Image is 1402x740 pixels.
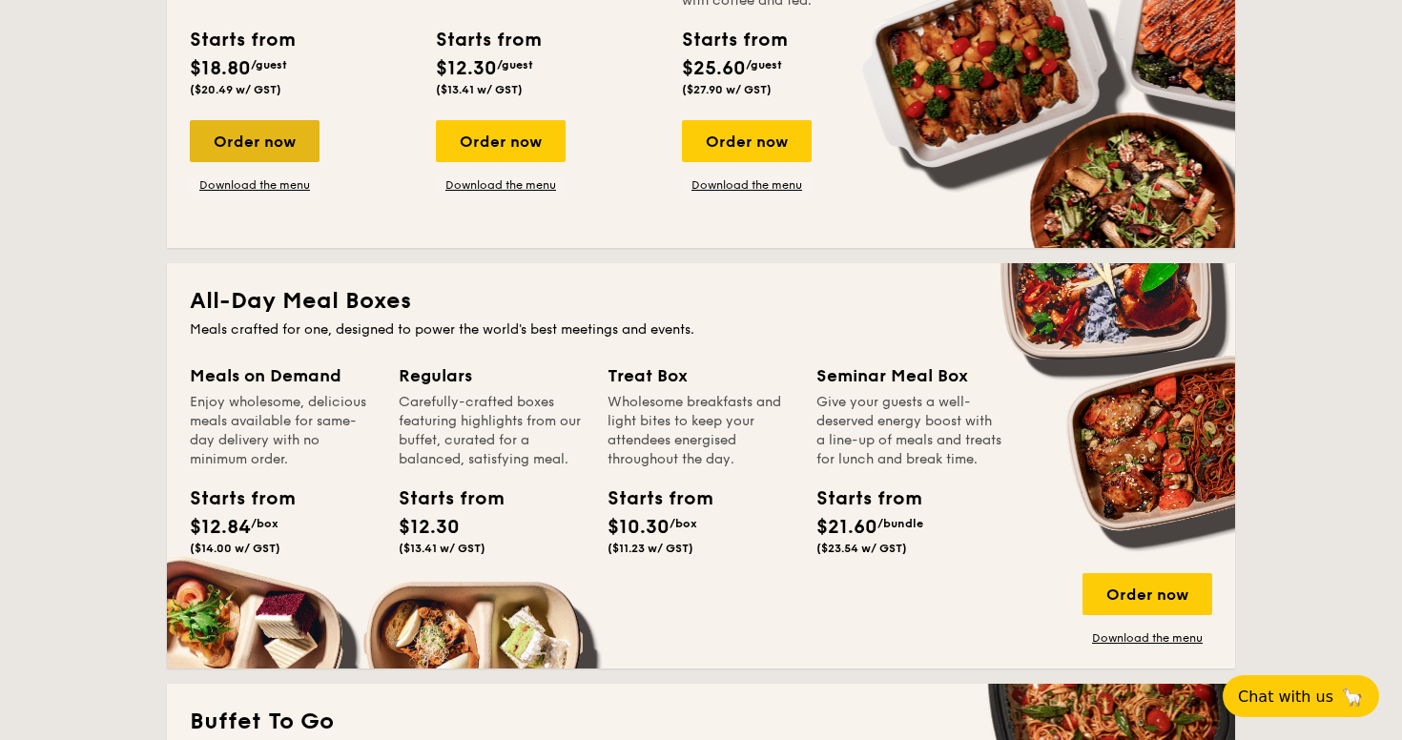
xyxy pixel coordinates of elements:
div: Regulars [399,362,585,389]
span: ($14.00 w/ GST) [190,542,280,555]
a: Download the menu [682,177,812,193]
button: Chat with us🦙 [1223,675,1379,717]
div: Seminar Meal Box [816,362,1002,389]
div: Order now [1082,573,1212,615]
div: Meals crafted for one, designed to power the world's best meetings and events. [190,320,1212,339]
span: $25.60 [682,57,746,80]
div: Starts from [436,26,540,54]
div: Order now [436,120,566,162]
span: ($23.54 w/ GST) [816,542,907,555]
span: $12.30 [399,516,460,539]
span: ($11.23 w/ GST) [608,542,693,555]
h2: All-Day Meal Boxes [190,286,1212,317]
span: $21.60 [816,516,877,539]
div: Enjoy wholesome, delicious meals available for same-day delivery with no minimum order. [190,393,376,469]
span: ($27.90 w/ GST) [682,83,772,96]
span: /guest [746,58,782,72]
a: Download the menu [436,177,566,193]
span: $18.80 [190,57,251,80]
span: /guest [497,58,533,72]
div: Order now [682,120,812,162]
div: Order now [190,120,320,162]
span: $12.30 [436,57,497,80]
span: ($13.41 w/ GST) [436,83,523,96]
span: ($20.49 w/ GST) [190,83,281,96]
a: Download the menu [1082,630,1212,646]
div: Starts from [399,484,485,513]
span: /guest [251,58,287,72]
span: $12.84 [190,516,251,539]
h2: Buffet To Go [190,707,1212,737]
span: /box [251,517,278,530]
div: Meals on Demand [190,362,376,389]
div: Starts from [190,26,294,54]
span: $10.30 [608,516,670,539]
span: 🦙 [1341,686,1364,708]
div: Starts from [682,26,786,54]
div: Give your guests a well-deserved energy boost with a line-up of meals and treats for lunch and br... [816,393,1002,469]
div: Starts from [190,484,276,513]
span: /box [670,517,697,530]
div: Treat Box [608,362,794,389]
span: /bundle [877,517,923,530]
span: Chat with us [1238,688,1333,706]
div: Starts from [816,484,902,513]
div: Carefully-crafted boxes featuring highlights from our buffet, curated for a balanced, satisfying ... [399,393,585,469]
div: Wholesome breakfasts and light bites to keep your attendees energised throughout the day. [608,393,794,469]
a: Download the menu [190,177,320,193]
div: Starts from [608,484,693,513]
span: ($13.41 w/ GST) [399,542,485,555]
